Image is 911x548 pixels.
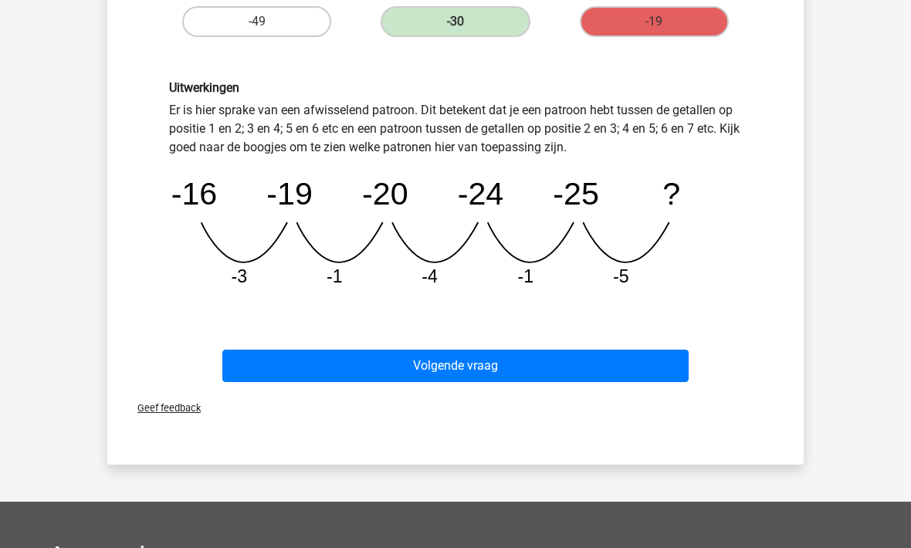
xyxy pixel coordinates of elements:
span: Geef feedback [125,402,201,414]
label: -30 [381,6,530,37]
tspan: -16 [171,176,218,211]
label: -49 [182,6,331,37]
tspan: -4 [422,266,438,286]
tspan: -3 [232,266,248,286]
tspan: -19 [266,176,313,211]
h6: Uitwerkingen [169,80,742,95]
tspan: -20 [362,176,408,211]
tspan: -1 [327,266,343,286]
div: Er is hier sprake van een afwisselend patroon. Dit betekent dat je een patroon hebt tussen de get... [157,80,754,300]
tspan: -24 [458,176,504,211]
tspan: -5 [613,266,629,286]
label: -19 [580,6,729,37]
button: Volgende vraag [222,350,689,382]
tspan: -1 [518,266,534,286]
tspan: -25 [553,176,599,211]
tspan: ? [662,176,680,211]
